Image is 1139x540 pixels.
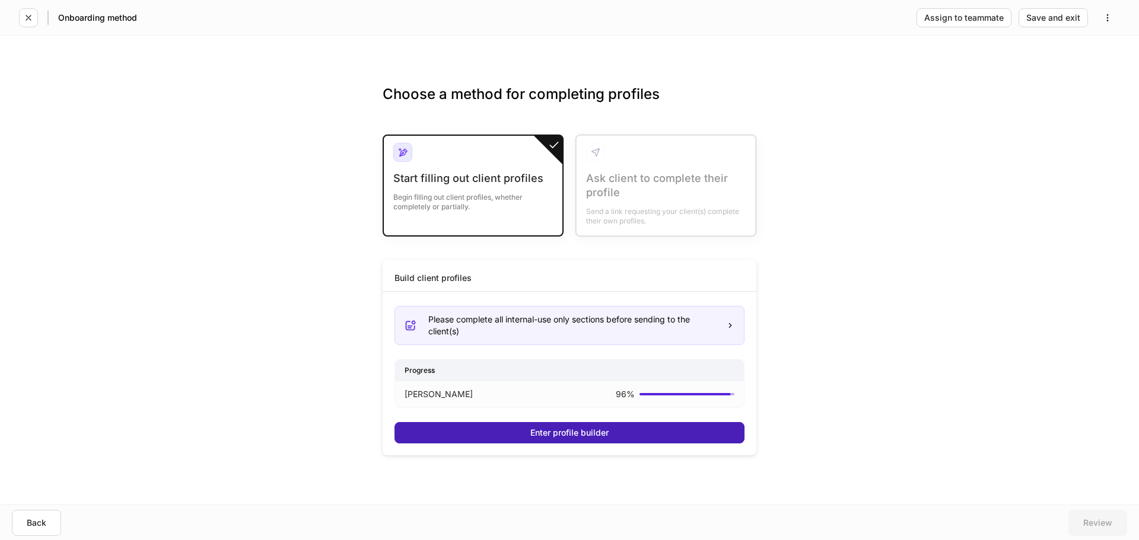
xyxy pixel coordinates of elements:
[1026,14,1080,22] div: Save and exit
[394,272,472,284] div: Build client profiles
[917,8,1011,27] button: Assign to teammate
[428,314,717,337] div: Please complete all internal-use only sections before sending to the client(s)
[12,510,61,536] button: Back
[924,14,1004,22] div: Assign to teammate
[383,85,756,123] h3: Choose a method for completing profiles
[393,186,553,212] div: Begin filling out client profiles, whether completely or partially.
[58,12,137,24] h5: Onboarding method
[395,360,744,381] div: Progress
[393,171,553,186] div: Start filling out client profiles
[530,429,609,437] div: Enter profile builder
[405,388,473,400] p: [PERSON_NAME]
[27,519,46,527] div: Back
[616,388,635,400] p: 96 %
[1019,8,1088,27] button: Save and exit
[394,422,745,443] button: Enter profile builder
